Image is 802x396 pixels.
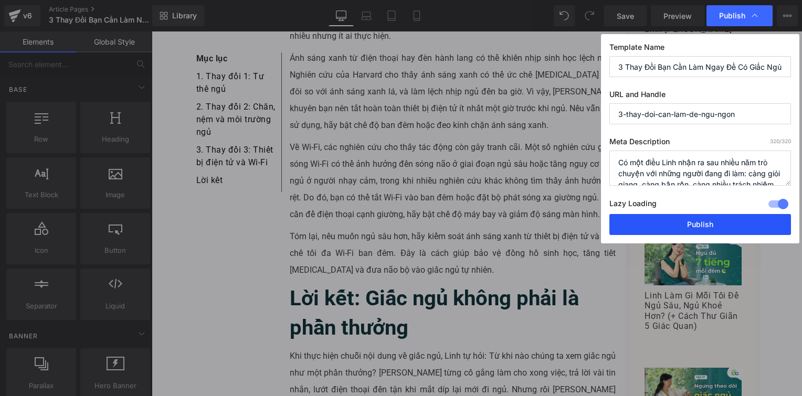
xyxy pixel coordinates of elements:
[770,138,779,144] span: 320
[609,90,791,103] label: URL and Handle
[609,137,791,151] label: Meta Description
[770,138,791,144] span: /320
[493,203,590,254] img: Linh Làm Gì Mỗi Tối Để Ngủ Sâu, Ngủ Khoẻ Hơn? (+ Cách Thư Giãn 5 Giác Quan)
[138,18,465,102] p: Ánh sáng xanh từ điện thoại hay đèn hành lang có thể khiến nhịp sinh học lệch nhịp. Nghiên cứu củ...
[45,113,122,136] a: 3. Thay đổi 3: Thiết bị điện tử và Wi-Fi
[138,254,427,308] b: Lời kết: Giấc ngủ không phải là phần thưởng
[609,214,791,235] button: Publish
[609,42,791,56] label: Template Name
[609,151,791,186] textarea: Có một điều Linh nhận ra sau nhiều năm trò chuyện với những người đang đi làm: càng giỏi giang, c...
[45,22,76,32] span: Mục lục
[609,197,657,214] label: Lazy Loading
[45,144,71,154] a: Lời kết
[493,121,590,167] a: Giải Thích 8 Chỉ Số Đo Giấc Ngủ Bạn Cần Theo Dõi Hàng Ngày (Dễ Hiểu + Góc Nhìn Khoa Học)
[138,108,465,191] p: Về Wi-Fi, các nghiên cứu cho thấy tác động còn gây tranh cãi. Một số nghiên cứu gợi ý sóng Wi-Fi ...
[45,70,124,105] a: 2. Thay đổi 2: Chăn, nệm và môi trường ngủ
[493,70,590,121] img: Giải Thích 8 Chỉ Số Đo Giấc Ngủ Bạn Cần Theo Dõi Hàng Ngày (Dễ Hiểu + Góc Nhìn Khoa Học)
[719,11,745,20] span: Publish
[45,40,113,62] a: 1. Thay đổi 1: Tư thế ngủ
[493,254,590,300] a: Linh Làm Gì Mỗi Tối Để Ngủ Sâu, Ngủ Khoẻ Hơn? (+ Cách Thư Giãn 5 Giác Quan)
[138,197,465,247] p: Tóm lại, nếu muốn ngủ sâu hơn, hãy kiểm soát ánh sáng xanh từ thiết bị điện tử và hạn chế tối đa ...
[493,336,590,387] img: Linh Theo Dõi Giấc Ngủ Như Thế Nào? (+ Đọc Kết Quả Của Linh)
